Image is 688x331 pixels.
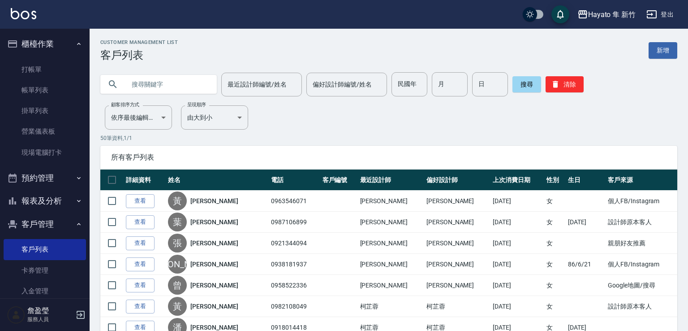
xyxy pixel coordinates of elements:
th: 電話 [269,170,320,191]
td: Google地圖/搜尋 [606,275,677,296]
td: [PERSON_NAME] [424,254,490,275]
div: 黃 [168,192,187,210]
td: 0938181937 [269,254,320,275]
td: [PERSON_NAME] [358,212,424,233]
span: 所有客戶列表 [111,153,666,162]
td: 0987106899 [269,212,320,233]
td: [PERSON_NAME] [358,233,424,254]
a: 掛單列表 [4,100,86,121]
div: 曾 [168,276,187,295]
td: 女 [544,296,566,317]
td: 女 [544,275,566,296]
button: save [551,5,569,23]
td: [DATE] [490,296,544,317]
a: [PERSON_NAME] [190,196,238,205]
th: 偏好設計師 [424,170,490,191]
button: 報表及分析 [4,189,86,213]
div: [PERSON_NAME] [168,255,187,274]
a: 卡券管理 [4,260,86,281]
a: 營業儀表板 [4,121,86,142]
p: 服務人員 [27,315,73,323]
button: 預約管理 [4,166,86,190]
h3: 客戶列表 [100,49,178,61]
a: 查看 [126,215,155,229]
th: 姓名 [166,170,269,191]
button: 登出 [643,6,677,23]
td: 柯芷蓉 [358,296,424,317]
td: [PERSON_NAME] [424,275,490,296]
h2: Customer Management List [100,39,178,45]
a: [PERSON_NAME] [190,239,238,248]
td: 0921344094 [269,233,320,254]
th: 客戶來源 [606,170,677,191]
td: 女 [544,254,566,275]
td: 設計師原本客人 [606,296,677,317]
p: 50 筆資料, 1 / 1 [100,134,677,142]
button: Hayato 隼 新竹 [574,5,639,24]
td: 女 [544,191,566,212]
a: 打帳單 [4,59,86,80]
a: 查看 [126,194,155,208]
td: 86/6/21 [566,254,606,275]
td: 柯芷蓉 [424,296,490,317]
div: Hayato 隼 新竹 [588,9,636,20]
a: 現場電腦打卡 [4,142,86,163]
div: 張 [168,234,187,253]
div: 黃 [168,297,187,316]
td: 0982108049 [269,296,320,317]
button: 搜尋 [512,76,541,92]
input: 搜尋關鍵字 [125,72,210,96]
th: 最近設計師 [358,170,424,191]
td: [PERSON_NAME] [358,191,424,212]
div: 依序最後編輯時間 [105,105,172,130]
img: Person [7,306,25,324]
h5: 詹盈瑩 [27,306,73,315]
a: 新增 [649,42,677,59]
a: 查看 [126,257,155,271]
div: 葉 [168,213,187,231]
td: 設計師原本客人 [606,212,677,233]
td: 0963546071 [269,191,320,212]
td: 0958522336 [269,275,320,296]
button: 櫃檯作業 [4,32,86,56]
a: 查看 [126,279,155,292]
a: 查看 [126,236,155,250]
td: [PERSON_NAME] [358,254,424,275]
th: 性別 [544,170,566,191]
th: 上次消費日期 [490,170,544,191]
td: [DATE] [566,212,606,233]
td: 個人FB/Instagram [606,254,677,275]
td: 女 [544,212,566,233]
td: [PERSON_NAME] [424,233,490,254]
a: [PERSON_NAME] [190,302,238,311]
button: 客戶管理 [4,213,86,236]
td: 個人FB/Instagram [606,191,677,212]
a: 帳單列表 [4,80,86,100]
td: [PERSON_NAME] [424,191,490,212]
td: 女 [544,233,566,254]
th: 詳細資料 [124,170,166,191]
a: 客戶列表 [4,239,86,260]
a: [PERSON_NAME] [190,218,238,226]
td: 親朋好友推薦 [606,233,677,254]
a: 查看 [126,300,155,314]
a: [PERSON_NAME] [190,260,238,269]
label: 顧客排序方式 [111,101,139,108]
td: [DATE] [490,212,544,233]
a: 入金管理 [4,281,86,301]
img: Logo [11,8,36,19]
td: [PERSON_NAME] [424,212,490,233]
td: [DATE] [490,275,544,296]
button: 清除 [546,76,584,92]
td: [PERSON_NAME] [358,275,424,296]
div: 由大到小 [181,105,248,130]
td: [DATE] [490,233,544,254]
th: 生日 [566,170,606,191]
label: 呈現順序 [187,101,206,108]
th: 客戶編號 [320,170,358,191]
td: [DATE] [490,254,544,275]
a: [PERSON_NAME] [190,281,238,290]
td: [DATE] [490,191,544,212]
